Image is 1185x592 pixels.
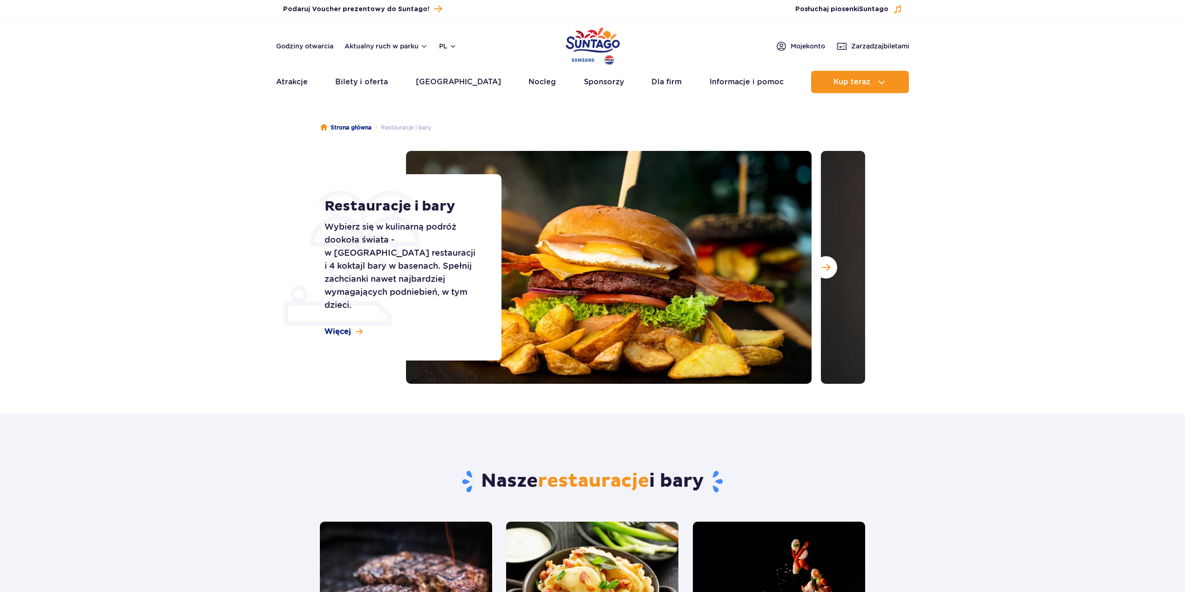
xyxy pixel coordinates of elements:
span: Podaruj Voucher prezentowy do Suntago! [283,5,429,14]
li: Restauracje i bary [372,123,431,132]
span: Moje konto [791,41,825,51]
a: Bilety i oferta [335,71,388,93]
a: Nocleg [528,71,556,93]
h1: Restauracje i bary [325,198,481,215]
a: Zarządzajbiletami [836,41,909,52]
span: Więcej [325,327,351,337]
button: Kup teraz [811,71,909,93]
a: Atrakcje [276,71,308,93]
a: Więcej [325,327,363,337]
a: Park of Poland [566,23,620,66]
a: Godziny otwarcia [276,41,333,51]
button: Posłuchaj piosenkiSuntago [795,5,902,14]
a: [GEOGRAPHIC_DATA] [416,71,501,93]
span: Zarządzaj biletami [851,41,909,51]
span: Kup teraz [833,78,870,86]
a: Informacje i pomoc [710,71,784,93]
span: restauracje [538,470,649,493]
button: Następny slajd [815,256,837,279]
span: Suntago [859,6,888,13]
p: Wybierz się w kulinarną podróż dookoła świata - w [GEOGRAPHIC_DATA] restauracji i 4 koktajl bary ... [325,220,481,312]
a: Podaruj Voucher prezentowy do Suntago! [283,3,442,15]
a: Sponsorzy [584,71,624,93]
a: Dla firm [651,71,682,93]
button: pl [439,41,457,51]
span: Posłuchaj piosenki [795,5,888,14]
a: Strona główna [320,123,372,132]
button: Aktualny ruch w parku [345,42,428,50]
a: Mojekonto [776,41,825,52]
h2: Nasze i bary [320,470,865,494]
